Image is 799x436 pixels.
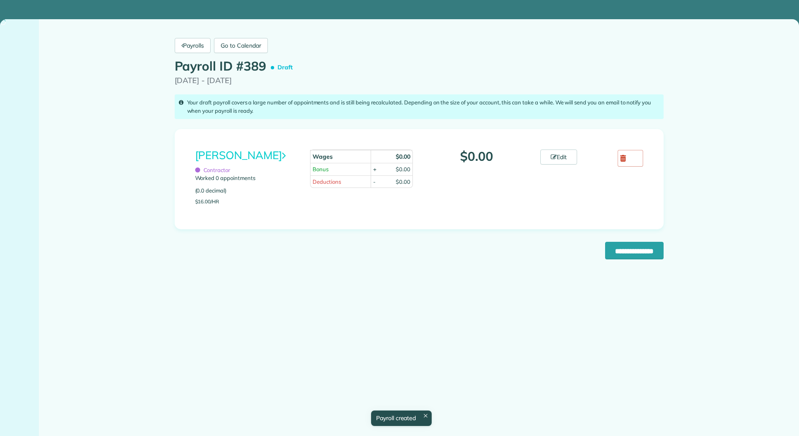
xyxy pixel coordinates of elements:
[396,153,410,160] strong: $0.00
[373,178,376,186] div: -
[175,38,211,53] a: Payrolls
[272,60,296,75] span: Draft
[396,178,410,186] div: $0.00
[187,99,651,114] span: Your draft payroll covers a large number of appointments and is still being recalculated. Dependi...
[310,175,371,188] td: Deductions
[214,38,267,53] a: Go to Calendar
[373,165,377,173] div: +
[195,187,298,195] p: (0.0 decimal)
[371,411,432,426] div: Payroll created
[195,174,298,183] p: Worked 0 appointments
[310,163,371,175] td: Bonus
[396,165,410,173] div: $0.00
[195,167,231,173] span: Contractor
[175,59,296,75] h1: Payroll ID #389
[425,150,528,163] p: $0.00
[313,153,333,160] strong: Wages
[195,148,286,162] a: [PERSON_NAME]
[540,150,577,165] a: Edit
[175,75,664,86] p: [DATE] - [DATE]
[195,199,298,204] p: $16.00/hr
